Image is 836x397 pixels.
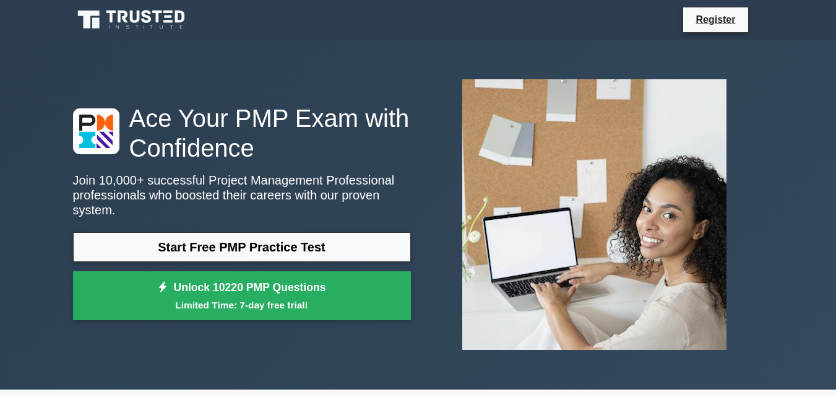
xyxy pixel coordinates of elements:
[73,103,411,163] h1: Ace Your PMP Exam with Confidence
[688,12,743,27] a: Register
[88,298,395,312] small: Limited Time: 7-day free trial!
[73,271,411,321] a: Unlock 10220 PMP QuestionsLimited Time: 7-day free trial!
[73,232,411,262] a: Start Free PMP Practice Test
[73,173,411,217] p: Join 10,000+ successful Project Management Professional professionals who boosted their careers w...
